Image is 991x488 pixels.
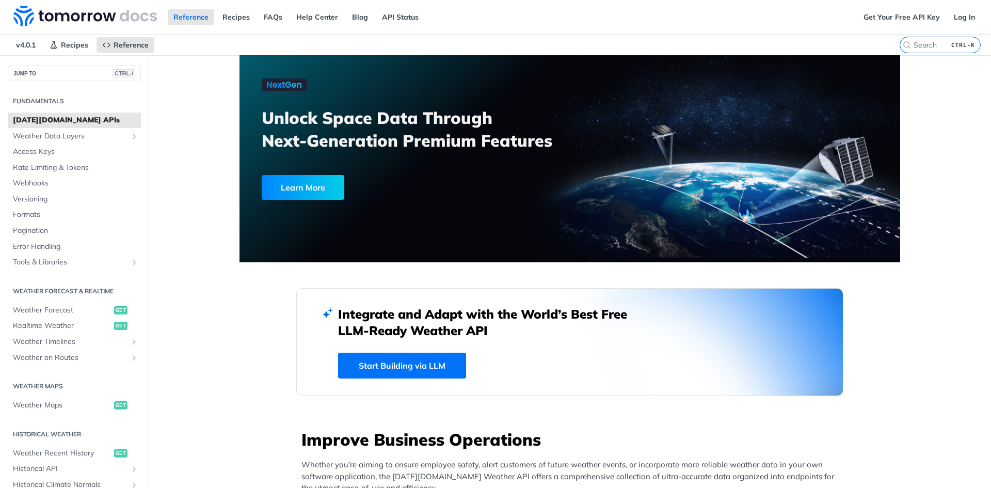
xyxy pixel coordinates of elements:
span: Weather Data Layers [13,131,127,141]
span: Weather Forecast [13,305,111,316]
span: Weather on Routes [13,353,127,363]
a: Weather Mapsget [8,398,141,413]
h2: Weather Maps [8,382,141,391]
span: Historical API [13,464,127,474]
div: Learn More [262,175,344,200]
h2: Integrate and Adapt with the World’s Best Free LLM-Ready Weather API [338,306,643,339]
button: Show subpages for Historical API [130,465,138,473]
a: Versioning [8,192,141,207]
a: Get Your Free API Key [858,9,946,25]
a: Reference [168,9,214,25]
a: Reference [97,37,154,53]
a: Weather on RoutesShow subpages for Weather on Routes [8,350,141,366]
span: Formats [13,210,138,220]
button: Show subpages for Weather Data Layers [130,132,138,140]
svg: Search [903,41,911,49]
span: Tools & Libraries [13,257,127,267]
h2: Fundamentals [8,97,141,106]
a: Realtime Weatherget [8,318,141,334]
a: Log In [948,9,981,25]
h2: Weather Forecast & realtime [8,287,141,296]
a: API Status [376,9,424,25]
a: Access Keys [8,144,141,160]
a: Start Building via LLM [338,353,466,379]
span: Rate Limiting & Tokens [13,163,138,173]
span: Access Keys [13,147,138,157]
span: Webhooks [13,178,138,188]
a: Help Center [291,9,344,25]
a: Weather Forecastget [8,303,141,318]
span: Reference [114,40,149,50]
img: Tomorrow.io Weather API Docs [13,6,157,26]
button: JUMP TOCTRL-/ [8,66,141,81]
a: Recipes [217,9,255,25]
span: get [114,306,127,314]
span: Versioning [13,194,138,204]
span: Weather Maps [13,400,111,411]
h3: Improve Business Operations [301,428,843,451]
h3: Unlock Space Data Through Next-Generation Premium Features [262,106,581,152]
a: Historical APIShow subpages for Historical API [8,461,141,477]
span: Pagination [13,226,138,236]
a: [DATE][DOMAIN_NAME] APIs [8,113,141,128]
span: [DATE][DOMAIN_NAME] APIs [13,115,138,125]
img: NextGen [262,78,307,91]
span: v4.0.1 [10,37,41,53]
a: Rate Limiting & Tokens [8,160,141,176]
span: Weather Recent History [13,448,111,459]
a: FAQs [258,9,288,25]
a: Weather Data LayersShow subpages for Weather Data Layers [8,129,141,144]
span: Realtime Weather [13,321,111,331]
a: Blog [346,9,374,25]
span: get [114,401,127,410]
a: Learn More [262,175,517,200]
a: Tools & LibrariesShow subpages for Tools & Libraries [8,255,141,270]
button: Show subpages for Weather on Routes [130,354,138,362]
button: Show subpages for Tools & Libraries [130,258,138,266]
span: CTRL-/ [113,69,135,77]
span: Error Handling [13,242,138,252]
a: Weather TimelinesShow subpages for Weather Timelines [8,334,141,350]
a: Formats [8,207,141,223]
span: Weather Timelines [13,337,127,347]
span: Recipes [61,40,88,50]
a: Pagination [8,223,141,239]
span: get [114,449,127,458]
a: Error Handling [8,239,141,255]
kbd: CTRL-K [949,40,978,50]
button: Show subpages for Weather Timelines [130,338,138,346]
h2: Historical Weather [8,430,141,439]
span: get [114,322,127,330]
a: Recipes [44,37,94,53]
a: Weather Recent Historyget [8,446,141,461]
a: Webhooks [8,176,141,191]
